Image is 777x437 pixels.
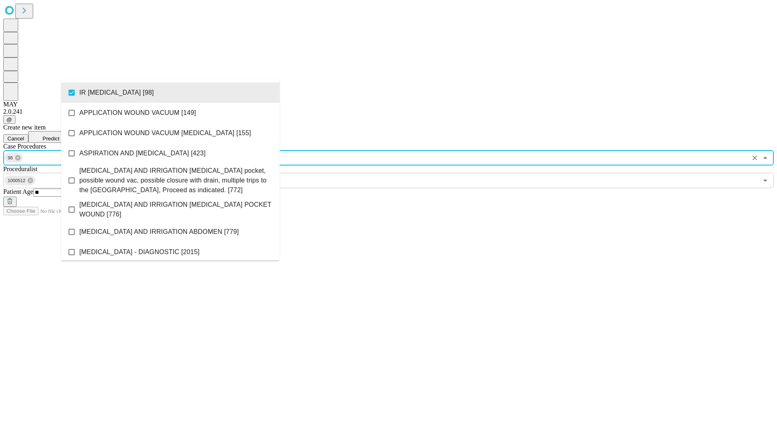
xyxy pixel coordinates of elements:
[79,200,273,219] span: [MEDICAL_DATA] AND IRRIGATION [MEDICAL_DATA] POCKET WOUND [776]
[42,136,59,142] span: Predict
[3,124,46,131] span: Create new item
[760,175,771,186] button: Open
[79,128,251,138] span: APPLICATION WOUND VACUUM [MEDICAL_DATA] [155]
[4,176,29,185] span: 1000512
[3,188,33,195] span: Patient Age
[79,88,154,98] span: IR [MEDICAL_DATA] [98]
[79,148,206,158] span: ASPIRATION AND [MEDICAL_DATA] [423]
[28,131,66,143] button: Predict
[4,176,35,185] div: 1000512
[79,108,196,118] span: APPLICATION WOUND VACUUM [149]
[7,136,24,142] span: Cancel
[3,108,774,115] div: 2.0.241
[4,153,23,163] div: 98
[3,165,37,172] span: Proceduralist
[3,115,15,124] button: @
[79,247,200,257] span: [MEDICAL_DATA] - DIAGNOSTIC [2015]
[760,152,771,163] button: Close
[749,152,760,163] button: Clear
[79,227,239,237] span: [MEDICAL_DATA] AND IRRIGATION ABDOMEN [779]
[4,153,16,163] span: 98
[79,166,273,195] span: [MEDICAL_DATA] AND IRRIGATION [MEDICAL_DATA] pocket, possible wound vac, possible closure with dr...
[3,101,774,108] div: MAY
[3,134,28,143] button: Cancel
[6,117,12,123] span: @
[3,143,46,150] span: Scheduled Procedure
